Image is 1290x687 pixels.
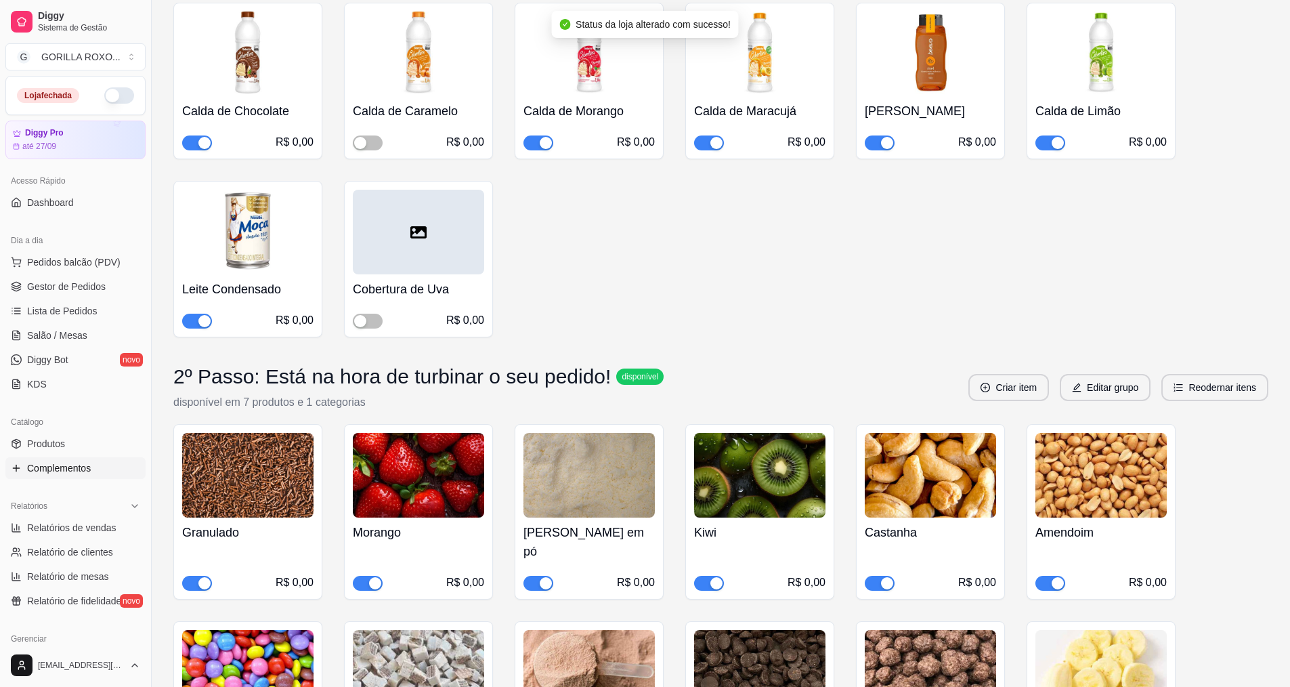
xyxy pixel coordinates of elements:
[523,433,655,518] img: product-image
[5,121,146,159] a: Diggy Proaté 27/09
[619,371,661,382] span: disponível
[981,383,990,392] span: plus-circle
[5,541,146,563] a: Relatório de clientes
[5,566,146,587] a: Relatório de mesas
[5,251,146,273] button: Pedidos balcão (PDV)
[617,575,655,591] div: R$ 0,00
[17,50,30,64] span: G
[865,433,996,518] img: product-image
[446,575,484,591] div: R$ 0,00
[182,433,314,518] img: product-image
[1060,374,1151,401] button: editEditar grupo
[27,304,98,318] span: Lista de Pedidos
[27,570,109,583] span: Relatório de mesas
[5,300,146,322] a: Lista de Pedidos
[182,12,314,96] img: product-image
[353,102,484,121] h4: Calda de Caramelo
[1129,575,1167,591] div: R$ 0,00
[865,12,996,96] img: product-image
[27,255,121,269] span: Pedidos balcão (PDV)
[788,575,825,591] div: R$ 0,00
[353,280,484,299] h4: Cobertura de Uva
[27,280,106,293] span: Gestor de Pedidos
[27,353,68,367] span: Diggy Bot
[5,170,146,192] div: Acesso Rápido
[576,19,731,30] span: Status da loja alterado com sucesso!
[25,128,64,138] article: Diggy Pro
[617,134,655,150] div: R$ 0,00
[865,102,996,121] h4: [PERSON_NAME]
[5,5,146,38] a: DiggySistema de Gestão
[958,575,996,591] div: R$ 0,00
[5,230,146,251] div: Dia a dia
[38,22,140,33] span: Sistema de Gestão
[694,433,825,518] img: product-image
[5,325,146,346] a: Salão / Mesas
[27,594,121,608] span: Relatório de fidelidade
[276,312,314,329] div: R$ 0,00
[5,590,146,612] a: Relatório de fidelidadenovo
[5,433,146,455] a: Produtos
[5,192,146,213] a: Dashboard
[38,660,124,671] span: [EMAIL_ADDRESS][DOMAIN_NAME]
[27,521,116,535] span: Relatórios de vendas
[1161,374,1268,401] button: ordered-listReodernar itens
[27,329,87,342] span: Salão / Mesas
[276,134,314,150] div: R$ 0,00
[5,276,146,297] a: Gestor de Pedidos
[22,141,56,152] article: até 27/09
[353,433,484,518] img: product-image
[523,12,655,96] img: product-image
[104,87,134,104] button: Alterar Status
[523,102,655,121] h4: Calda de Morango
[182,102,314,121] h4: Calda de Chocolate
[353,523,484,542] h4: Morango
[5,43,146,70] button: Select a team
[865,523,996,542] h4: Castanha
[27,461,91,475] span: Complementos
[5,649,146,682] button: [EMAIL_ADDRESS][DOMAIN_NAME]
[5,349,146,371] a: Diggy Botnovo
[958,134,996,150] div: R$ 0,00
[11,501,47,512] span: Relatórios
[968,374,1049,401] button: plus-circleCriar item
[27,196,74,209] span: Dashboard
[1035,102,1167,121] h4: Calda de Limão
[5,628,146,650] div: Gerenciar
[694,102,825,121] h4: Calda de Maracujá
[276,575,314,591] div: R$ 0,00
[173,394,664,411] p: disponível em 7 produtos e 1 categorias
[446,312,484,329] div: R$ 0,00
[5,517,146,539] a: Relatórios de vendas
[17,88,79,103] div: Loja fechada
[182,190,314,274] img: product-image
[559,19,570,30] span: check-circle
[27,437,65,451] span: Produtos
[446,134,484,150] div: R$ 0,00
[694,12,825,96] img: product-image
[182,280,314,299] h4: Leite Condensado
[5,457,146,479] a: Complementos
[1035,433,1167,518] img: product-image
[182,523,314,542] h4: Granulado
[5,411,146,433] div: Catálogo
[523,523,655,561] h4: [PERSON_NAME] em pó
[694,523,825,542] h4: Kiwi
[1129,134,1167,150] div: R$ 0,00
[5,373,146,395] a: KDS
[173,365,611,389] h3: 2º Passo: Está na hora de turbinar o seu pedido!
[353,12,484,96] img: product-image
[1035,12,1167,96] img: product-image
[1035,523,1167,542] h4: Amendoim
[27,377,47,391] span: KDS
[1072,383,1081,392] span: edit
[27,545,113,559] span: Relatório de clientes
[41,50,121,64] div: GORILLA ROXO ...
[788,134,825,150] div: R$ 0,00
[1174,383,1183,392] span: ordered-list
[38,10,140,22] span: Diggy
